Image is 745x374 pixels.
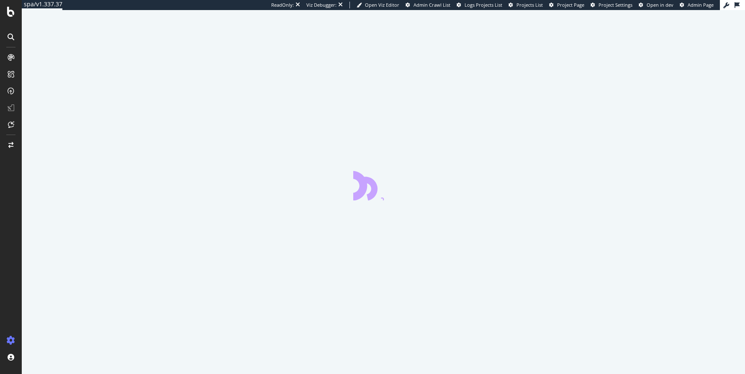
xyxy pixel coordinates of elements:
[599,2,632,8] span: Project Settings
[591,2,632,8] a: Project Settings
[557,2,584,8] span: Project Page
[516,2,543,8] span: Projects List
[457,2,502,8] a: Logs Projects List
[306,2,337,8] div: Viz Debugger:
[509,2,543,8] a: Projects List
[353,170,414,200] div: animation
[647,2,673,8] span: Open in dev
[680,2,714,8] a: Admin Page
[639,2,673,8] a: Open in dev
[688,2,714,8] span: Admin Page
[465,2,502,8] span: Logs Projects List
[271,2,294,8] div: ReadOnly:
[357,2,399,8] a: Open Viz Editor
[365,2,399,8] span: Open Viz Editor
[406,2,450,8] a: Admin Crawl List
[414,2,450,8] span: Admin Crawl List
[549,2,584,8] a: Project Page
